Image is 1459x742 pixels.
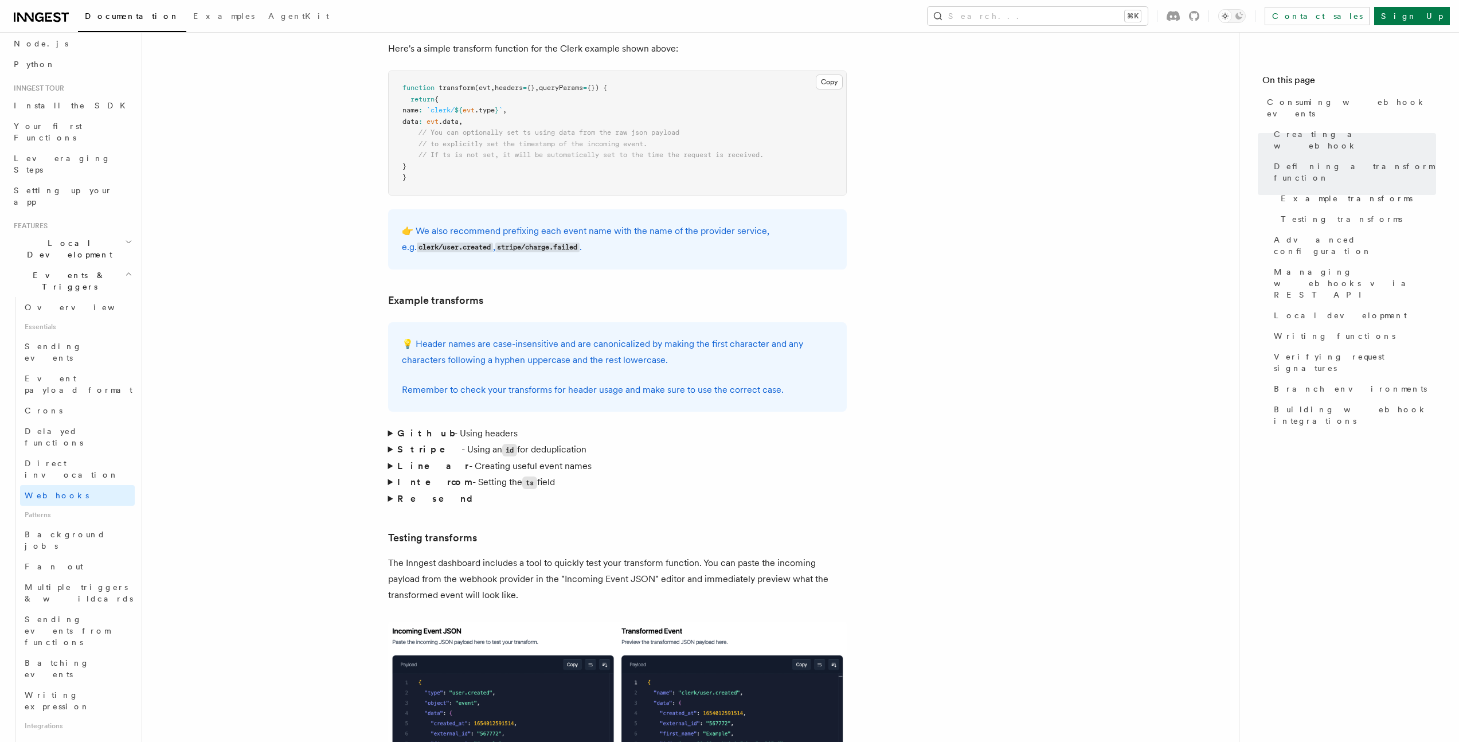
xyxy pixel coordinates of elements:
span: , [491,84,495,92]
a: Batching events [20,653,135,685]
a: Sending events [20,336,135,368]
span: ${ [455,106,463,114]
a: Writing functions [1269,326,1436,346]
span: Background jobs [25,530,105,550]
span: Advanced configuration [1274,234,1436,257]
span: {}) { [587,84,607,92]
span: = [523,84,527,92]
strong: Resend [397,493,482,504]
a: AgentKit [261,3,336,31]
span: // to explicitly set the timestamp of the incoming event. [418,140,647,148]
a: Delayed functions [20,421,135,453]
code: stripe/charge.failed [495,243,580,252]
a: Defining a transform function [1269,156,1436,188]
span: name [402,106,418,114]
span: Writing functions [1274,330,1395,342]
a: Direct invocation [20,453,135,485]
span: Events & Triggers [9,270,125,292]
span: function [402,84,435,92]
span: Features [9,221,48,231]
span: Python [14,60,56,69]
span: Fan out [25,562,83,571]
a: Overview [20,297,135,318]
code: id [502,444,517,456]
span: Verifying request signatures [1274,351,1436,374]
a: Contact sales [1265,7,1370,25]
span: Direct invocation [25,459,119,479]
span: Testing transforms [1281,213,1402,225]
button: Events & Triggers [9,265,135,297]
a: Python [9,54,135,75]
summary: Intercom- Setting thetsfield [388,474,847,491]
code: clerk/user.created [417,243,493,252]
span: Sending events from functions [25,615,110,647]
summary: Github- Using headers [388,425,847,442]
span: data [402,118,418,126]
span: return [410,95,435,103]
span: Defining a transform function [1274,161,1436,183]
span: } [402,162,406,170]
a: Advanced configuration [1269,229,1436,261]
span: Examples [193,11,255,21]
span: // You can optionally set ts using data from the raw json payload [418,128,679,136]
span: headers [495,84,523,92]
span: Overview [25,303,143,312]
span: Writing expression [25,690,90,711]
p: 👉 We also recommend prefixing each event name with the name of the provider service, e.g. , . [402,223,833,256]
span: transform [439,84,475,92]
span: Crons [25,406,62,415]
summary: Linear- Creating useful event names [388,458,847,474]
span: Essentials [20,318,135,336]
summary: Resend [388,491,847,507]
span: : [418,118,423,126]
a: Leveraging Steps [9,148,135,180]
a: Sending events from functions [20,609,135,653]
span: } [402,173,406,181]
a: Sign Up [1374,7,1450,25]
button: Copy [816,75,843,89]
span: .data [439,118,459,126]
a: Local development [1269,305,1436,326]
span: , [503,106,507,114]
a: Fan out [20,556,135,577]
span: Patterns [20,506,135,524]
a: Setting up your app [9,180,135,212]
button: Toggle dark mode [1218,9,1246,23]
a: Crons [20,400,135,421]
span: Leveraging Steps [14,154,111,174]
span: Integrations [20,717,135,735]
a: Documentation [78,3,186,32]
span: {} [527,84,535,92]
span: .type [475,106,495,114]
span: Creating a webhook [1274,128,1436,151]
span: Example transforms [1281,193,1413,204]
span: // If ts is not set, it will be automatically set to the time the request is received. [418,151,764,159]
strong: Stripe [397,444,461,455]
span: Event payload format [25,374,132,395]
h4: On this page [1262,73,1436,92]
span: Inngest tour [9,84,64,93]
span: Documentation [85,11,179,21]
button: Search...⌘K [928,7,1148,25]
span: , [535,84,539,92]
code: ts [522,477,537,489]
span: , [459,118,463,126]
span: { [435,95,439,103]
a: Testing transforms [1276,209,1436,229]
p: Remember to check your transforms for header usage and make sure to use the correct case. [402,382,833,398]
span: evt [427,118,439,126]
a: Branch environments [1269,378,1436,399]
a: Writing expression [20,685,135,717]
span: `clerk/ [427,106,455,114]
a: Testing transforms [388,530,477,546]
span: Building webhook integrations [1274,404,1436,427]
a: Verifying request signatures [1269,346,1436,378]
p: Here's a simple transform function for the Clerk example shown above: [388,41,847,57]
strong: Intercom [397,477,472,487]
strong: Github [397,428,454,439]
span: Sending events [25,342,82,362]
span: Webhooks [25,491,89,500]
span: : [418,106,423,114]
a: Building webhook integrations [1269,399,1436,431]
span: Your first Functions [14,122,82,142]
